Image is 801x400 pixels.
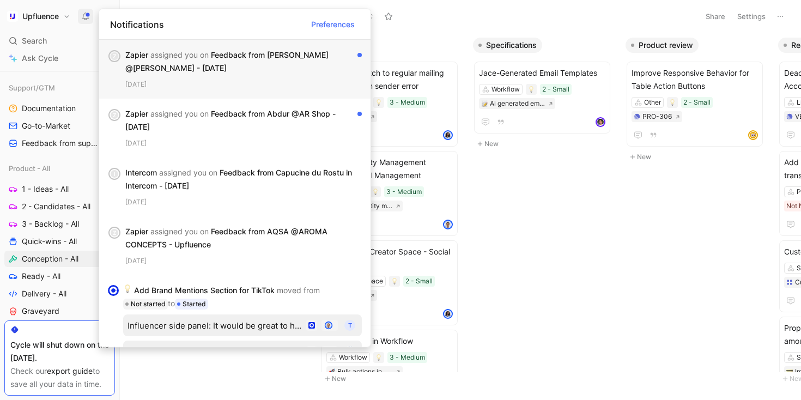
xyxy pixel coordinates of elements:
[123,341,362,362] button: Do we have any plan of adding previous brands collaborations like we have on Instagram but on Tik...
[123,284,132,293] img: 💡
[125,79,362,90] div: [DATE]
[311,17,355,31] span: Preferences
[123,284,353,310] div: Add Brand Mentions Section for TikTok
[123,299,168,310] div: Not started
[99,157,371,216] div: IIntercom assigned you on Feedback from Capucine du Rostu in Intercom - [DATE][DATE]
[125,107,353,134] div: Zapier Feedback from Abdur @AR Shop - [DATE]
[110,110,119,120] div: Z
[125,197,362,208] div: [DATE]
[110,17,164,31] span: Notifications
[110,228,119,238] div: Z
[306,15,360,33] button: Preferences
[125,138,362,149] div: [DATE]
[150,227,209,236] span: assigned you on
[325,322,331,328] img: avatar
[150,50,209,59] span: assigned you on
[175,299,208,310] div: Started
[128,320,302,330] div: Influencer side panel: It would be great to have a brand mentions section for the influencer's Ti...
[99,40,371,99] div: ZZapier assigned you on Feedback from [PERSON_NAME] @[PERSON_NAME] - [DATE][DATE]
[99,216,371,275] div: ZZapier assigned you on Feedback from AQSA @AROMA CONCEPTS - Upfluence[DATE]
[344,320,355,331] div: T
[125,225,353,251] div: Zapier Feedback from AQSA @AROMA CONCEPTS - Upfluence
[110,169,119,179] div: I
[344,346,355,357] img: logo
[159,168,217,177] span: assigned you on
[110,51,119,61] div: Z
[99,99,371,157] div: ZZapier assigned you on Feedback from Abdur @AR Shop - [DATE][DATE]
[123,314,362,336] button: Influencer side panel: It would be great to have a brand mentions section for the influencer's Ti...
[125,256,362,266] div: [DATE]
[168,299,175,308] span: to
[125,166,353,192] div: Intercom Feedback from Capucine du Rostu in Intercom - [DATE]
[128,346,302,356] div: Do we have any plan of adding previous brands collaborations like we have on Instagram but on Tik...
[277,286,320,295] span: moved from
[125,49,353,75] div: Zapier Feedback from [PERSON_NAME] @[PERSON_NAME] - [DATE]
[150,109,209,118] span: assigned you on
